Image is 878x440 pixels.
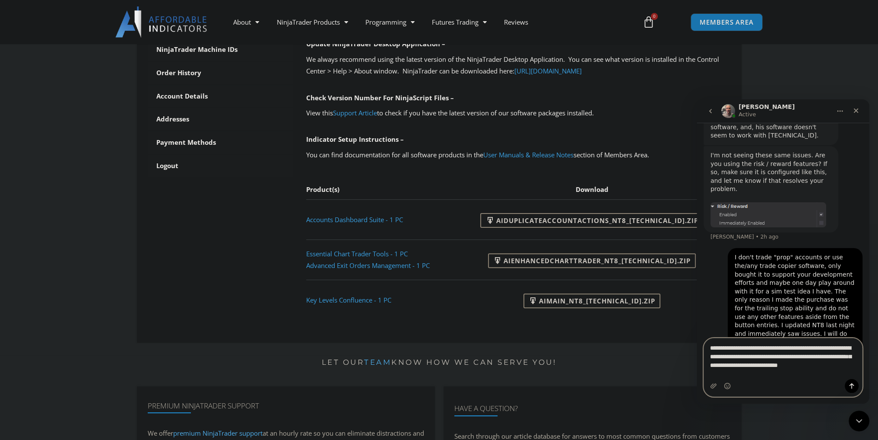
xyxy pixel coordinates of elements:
[691,13,763,31] a: MEMBERS AREA
[488,253,696,268] a: AIEnhancedChartTrader_NT8_[TECHNICAL_ID].zip
[173,429,263,437] a: premium NinjaTrader support
[148,108,294,131] a: Addresses
[495,12,536,32] a: Reviews
[306,249,408,258] a: Essential Chart Trader Tools - 1 PC
[423,12,495,32] a: Futures Trading
[148,429,173,437] span: We offer
[700,19,754,26] span: MEMBERS AREA
[514,67,582,75] a: [URL][DOMAIN_NAME]
[148,38,294,61] a: NinjaTrader Machine IDs
[480,213,703,228] a: AIDuplicateAccountActions_NT8_[TECHNICAL_ID].zip
[306,107,731,119] p: View this to check if you have the latest version of our software packages installed.
[306,185,339,194] span: Product(s)
[849,411,869,431] iframe: Intercom live chat
[523,293,660,308] a: AIMain_NT8_[TECHNICAL_ID].zip
[148,155,294,177] a: Logout
[306,135,404,143] b: Indicator Setup Instructions –
[225,12,632,32] nav: Menu
[115,6,208,38] img: LogoAI | Affordable Indicators – NinjaTrader
[306,296,391,304] a: Key Levels Confluence - 1 PC
[148,85,294,108] a: Account Details
[306,149,731,161] p: You can find documentation for all software products in the section of Members Area.
[306,93,454,102] b: Check Version Number For NinjaScript Files –
[306,261,430,270] a: Advanced Exit Orders Management - 1 PC
[651,13,658,20] span: 0
[576,185,609,194] span: Download
[356,12,423,32] a: Programming
[483,150,574,159] a: User Manuals & Release Notes
[333,108,377,117] a: Support Article
[148,62,294,84] a: Order History
[225,12,268,32] a: About
[268,12,356,32] a: NinjaTrader Products
[148,131,294,154] a: Payment Methods
[697,99,869,404] iframe: Intercom live chat
[148,402,424,410] h4: Premium NinjaTrader Support
[454,404,731,413] h4: Have A Question?
[630,10,668,35] a: 0
[137,356,742,370] p: Let our know how we can serve you!
[306,215,403,224] a: Accounts Dashboard Suite - 1 PC
[364,358,391,367] a: team
[306,54,731,78] p: We always recommend using the latest version of the NinjaTrader Desktop Application. You can see ...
